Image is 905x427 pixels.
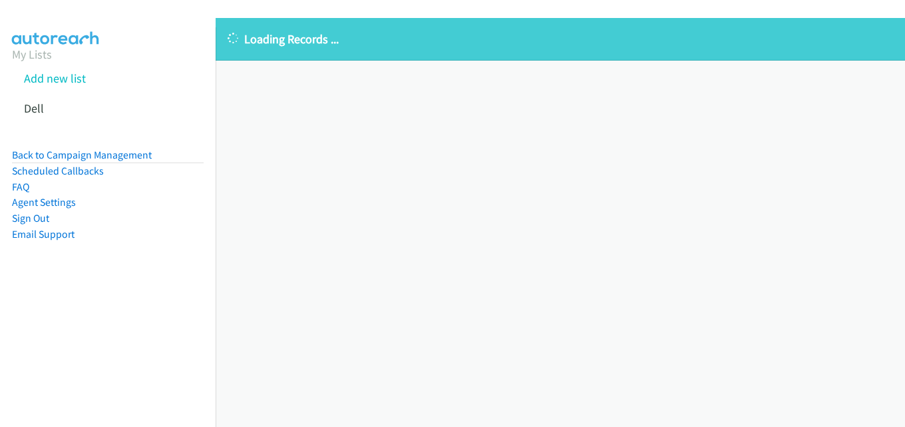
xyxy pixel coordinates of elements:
a: Email Support [12,228,75,240]
a: Agent Settings [12,196,76,209]
p: Loading Records ... [228,30,893,48]
a: Add new list [24,71,86,86]
a: Dell [24,101,44,116]
a: My Lists [12,47,52,62]
a: Back to Campaign Management [12,149,152,161]
a: Sign Out [12,212,49,224]
a: Scheduled Callbacks [12,165,104,177]
a: FAQ [12,181,29,193]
